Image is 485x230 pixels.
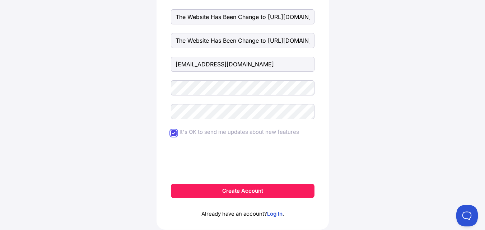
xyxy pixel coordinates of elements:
[188,147,297,175] iframe: reCAPTCHA
[171,184,314,198] button: Create Account
[171,57,314,72] input: Email
[171,198,314,218] p: Already have an account? .
[171,9,314,24] input: First Name
[179,128,299,136] label: It's OK to send me updates about new features
[267,210,283,217] a: Log In
[456,205,478,226] iframe: Toggle Customer Support
[171,33,314,48] input: Last Name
